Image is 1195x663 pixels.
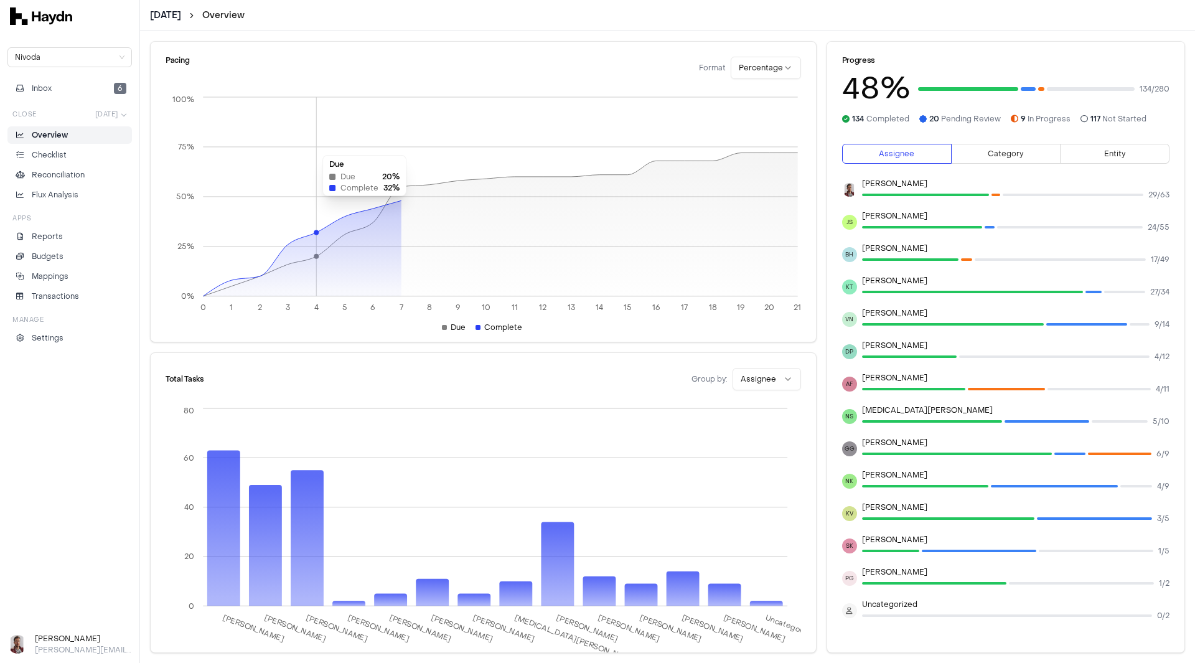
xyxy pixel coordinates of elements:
[230,303,233,313] tspan: 1
[12,315,44,324] h3: Manage
[400,303,403,313] tspan: 7
[929,114,939,124] span: 20
[342,303,347,313] tspan: 5
[652,303,660,313] tspan: 16
[846,380,853,389] span: AF
[177,242,194,252] tspan: 25%
[862,341,1169,350] p: [PERSON_NAME]
[200,303,206,313] tspan: 0
[846,542,853,551] span: SK
[842,74,911,104] h3: 48 %
[1151,255,1169,265] span: 17 / 49
[347,613,411,644] tspan: [PERSON_NAME]
[862,308,1169,318] p: [PERSON_NAME]
[929,114,1001,124] span: Pending Review
[556,613,620,644] tspan: [PERSON_NAME]
[166,57,189,79] div: Pacing
[639,613,703,644] tspan: [PERSON_NAME]
[202,9,245,22] a: Overview
[845,315,853,324] span: VN
[862,211,1169,221] p: [PERSON_NAME]
[7,329,132,347] a: Settings
[7,228,132,245] a: Reports
[723,613,787,644] tspan: [PERSON_NAME]
[846,283,853,292] span: KT
[476,322,522,332] div: Complete
[32,189,78,200] p: Flux Analysis
[258,303,262,313] tspan: 2
[845,477,853,486] span: NK
[1155,352,1169,362] span: 4 / 12
[1156,449,1169,459] span: 6 / 9
[32,83,52,94] span: Inbox
[181,291,194,301] tspan: 0%
[852,114,865,124] span: 134
[150,9,245,22] nav: breadcrumb
[7,166,132,184] a: Reconciliation
[176,192,194,202] tspan: 50%
[430,613,494,644] tspan: [PERSON_NAME]
[184,406,194,416] tspan: 80
[472,613,536,644] tspan: [PERSON_NAME]
[567,303,574,313] tspan: 13
[737,303,745,313] tspan: 19
[7,146,132,164] a: Checklist
[691,374,728,384] span: Group by:
[7,268,132,285] a: Mappings
[184,453,194,463] tspan: 60
[12,110,37,119] h3: Close
[539,303,546,313] tspan: 12
[845,250,853,260] span: BH
[1158,546,1169,556] span: 1 / 5
[597,613,662,644] tspan: [PERSON_NAME]
[1157,611,1169,621] span: 0 / 2
[1159,578,1169,588] span: 1 / 2
[862,438,1169,448] p: [PERSON_NAME]
[95,110,118,119] span: [DATE]
[166,375,204,383] div: Total Tasks
[852,114,909,124] span: Completed
[624,303,632,313] tspan: 15
[184,552,194,562] tspan: 20
[32,129,68,141] p: Overview
[1157,514,1169,524] span: 3 / 5
[32,271,68,282] p: Mappings
[681,303,688,313] tspan: 17
[388,613,452,644] tspan: [PERSON_NAME]
[178,142,194,152] tspan: 75%
[370,303,375,313] tspan: 6
[1155,319,1169,329] span: 9 / 14
[32,332,63,344] p: Settings
[32,169,85,181] p: Reconciliation
[1021,114,1026,124] span: 9
[862,600,1169,609] p: Uncategorized
[862,276,1169,286] p: [PERSON_NAME]
[988,149,1023,159] span: Category
[263,613,327,644] tspan: [PERSON_NAME]
[114,83,126,94] span: 6
[189,601,194,611] tspan: 0
[845,574,854,583] span: PG
[846,218,853,227] span: JS
[1148,190,1169,200] span: 29 / 63
[10,7,72,25] img: svg+xml,%3c
[222,613,286,644] tspan: [PERSON_NAME]
[427,303,432,313] tspan: 8
[482,303,490,313] tspan: 10
[699,63,726,73] span: Format
[1090,114,1146,124] span: Not Started
[862,502,1169,512] p: [PERSON_NAME]
[862,535,1169,545] p: [PERSON_NAME]
[286,303,290,313] tspan: 3
[879,149,914,159] span: Assignee
[845,412,853,421] span: NS
[681,613,745,644] tspan: [PERSON_NAME]
[1150,287,1169,297] span: 27 / 34
[1156,384,1169,394] span: 4 / 11
[842,57,1169,64] div: Progress
[862,405,1169,415] p: [MEDICAL_DATA][PERSON_NAME]
[35,633,132,644] h3: [PERSON_NAME]
[1104,149,1125,159] span: Entity
[862,567,1169,577] p: [PERSON_NAME]
[305,613,369,644] tspan: [PERSON_NAME]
